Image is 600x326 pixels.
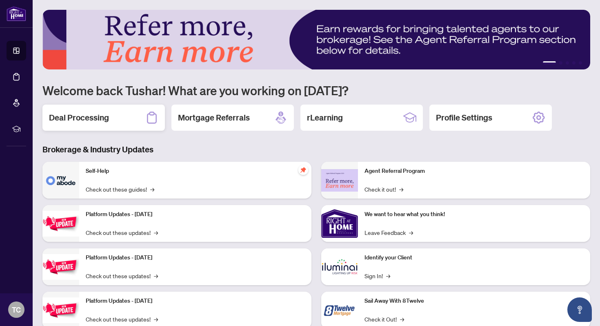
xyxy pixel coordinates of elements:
[86,271,158,280] a: Check out these updates!→
[7,6,26,21] img: logo
[364,228,413,237] a: Leave Feedback→
[364,210,584,219] p: We want to hear what you think!
[321,205,358,242] img: We want to hear what you think!
[364,271,390,280] a: Sign In!→
[566,61,569,65] button: 3
[298,165,308,175] span: pushpin
[579,61,582,65] button: 5
[86,228,158,237] a: Check out these updates!→
[42,254,79,280] img: Platform Updates - July 8, 2025
[572,61,576,65] button: 4
[12,304,21,315] span: TC
[400,315,404,324] span: →
[150,185,154,194] span: →
[399,185,403,194] span: →
[178,112,250,123] h2: Mortgage Referrals
[86,210,305,219] p: Platform Updates - [DATE]
[567,297,592,322] button: Open asap
[559,61,562,65] button: 2
[42,10,590,69] img: Slide 0
[154,271,158,280] span: →
[86,167,305,176] p: Self-Help
[86,185,154,194] a: Check out these guides!→
[86,253,305,262] p: Platform Updates - [DATE]
[543,61,556,65] button: 1
[49,112,109,123] h2: Deal Processing
[364,297,584,306] p: Sail Away With 8Twelve
[364,167,584,176] p: Agent Referral Program
[154,315,158,324] span: →
[154,228,158,237] span: →
[364,315,404,324] a: Check it Out!→
[42,162,79,199] img: Self-Help
[364,253,584,262] p: Identify your Client
[409,228,413,237] span: →
[86,297,305,306] p: Platform Updates - [DATE]
[436,112,492,123] h2: Profile Settings
[42,144,590,155] h3: Brokerage & Industry Updates
[42,83,590,98] h1: Welcome back Tushar! What are you working on [DATE]?
[386,271,390,280] span: →
[86,315,158,324] a: Check out these updates!→
[321,248,358,285] img: Identify your Client
[364,185,403,194] a: Check it out!→
[42,211,79,237] img: Platform Updates - July 21, 2025
[307,112,343,123] h2: rLearning
[321,169,358,192] img: Agent Referral Program
[42,297,79,323] img: Platform Updates - June 23, 2025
